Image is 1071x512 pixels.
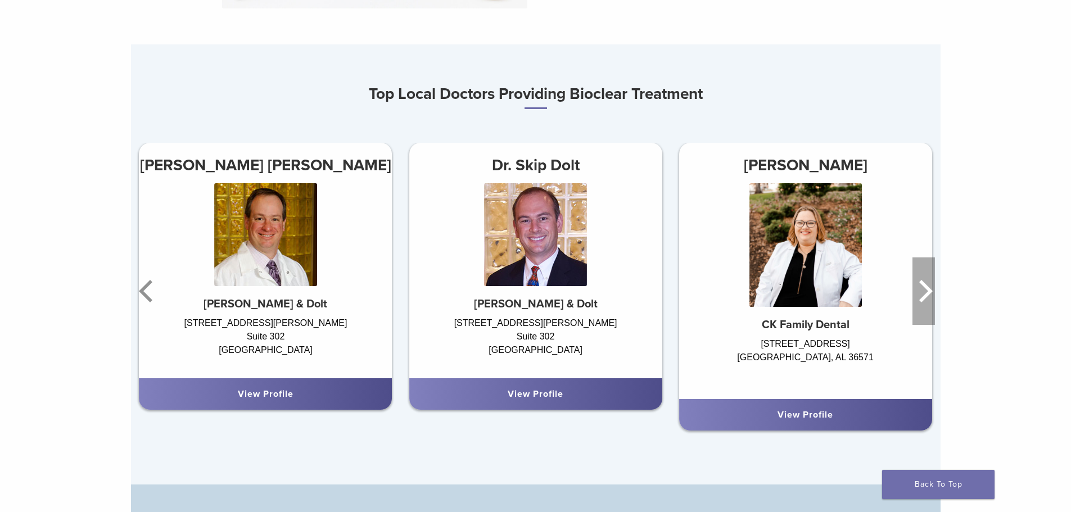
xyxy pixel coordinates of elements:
button: Previous [137,257,159,325]
strong: [PERSON_NAME] & Dolt [474,297,598,311]
a: View Profile [778,409,833,420]
div: [STREET_ADDRESS][PERSON_NAME] Suite 302 [GEOGRAPHIC_DATA] [409,316,662,367]
button: Next [912,257,935,325]
strong: [PERSON_NAME] & Dolt [204,297,327,311]
img: Dr. Harris Siegel [214,183,317,286]
h3: Dr. Skip Dolt [409,152,662,179]
a: View Profile [238,388,293,400]
img: Dr. Chelsea Killingsworth [749,183,862,307]
h3: Top Local Doctors Providing Bioclear Treatment [131,80,941,109]
img: Dr. Skip Dolt [484,183,587,286]
a: View Profile [508,388,563,400]
div: [STREET_ADDRESS] [GEOGRAPHIC_DATA], AL 36571 [679,337,932,388]
h3: [PERSON_NAME] [679,152,932,179]
strong: CK Family Dental [762,318,849,332]
h3: [PERSON_NAME] [PERSON_NAME] [139,152,392,179]
a: Back To Top [882,470,995,499]
div: [STREET_ADDRESS][PERSON_NAME] Suite 302 [GEOGRAPHIC_DATA] [139,316,392,367]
